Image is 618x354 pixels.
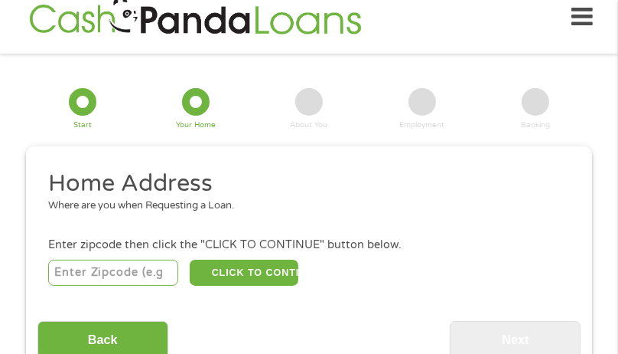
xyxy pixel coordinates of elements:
div: Employment [399,122,444,129]
div: About You [290,122,327,129]
div: Where are you when Requesting a Loan. [48,198,559,214]
button: CLICK TO CONTINUE [190,260,298,286]
input: Enter Zipcode (e.g 01510) [48,260,179,286]
h2: Home Address [48,169,559,199]
div: Enter zipcode then click the "CLICK TO CONTINUE" button below. [48,237,570,254]
div: Banking [521,122,550,129]
div: Your Home [176,122,216,129]
div: Start [73,122,92,129]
